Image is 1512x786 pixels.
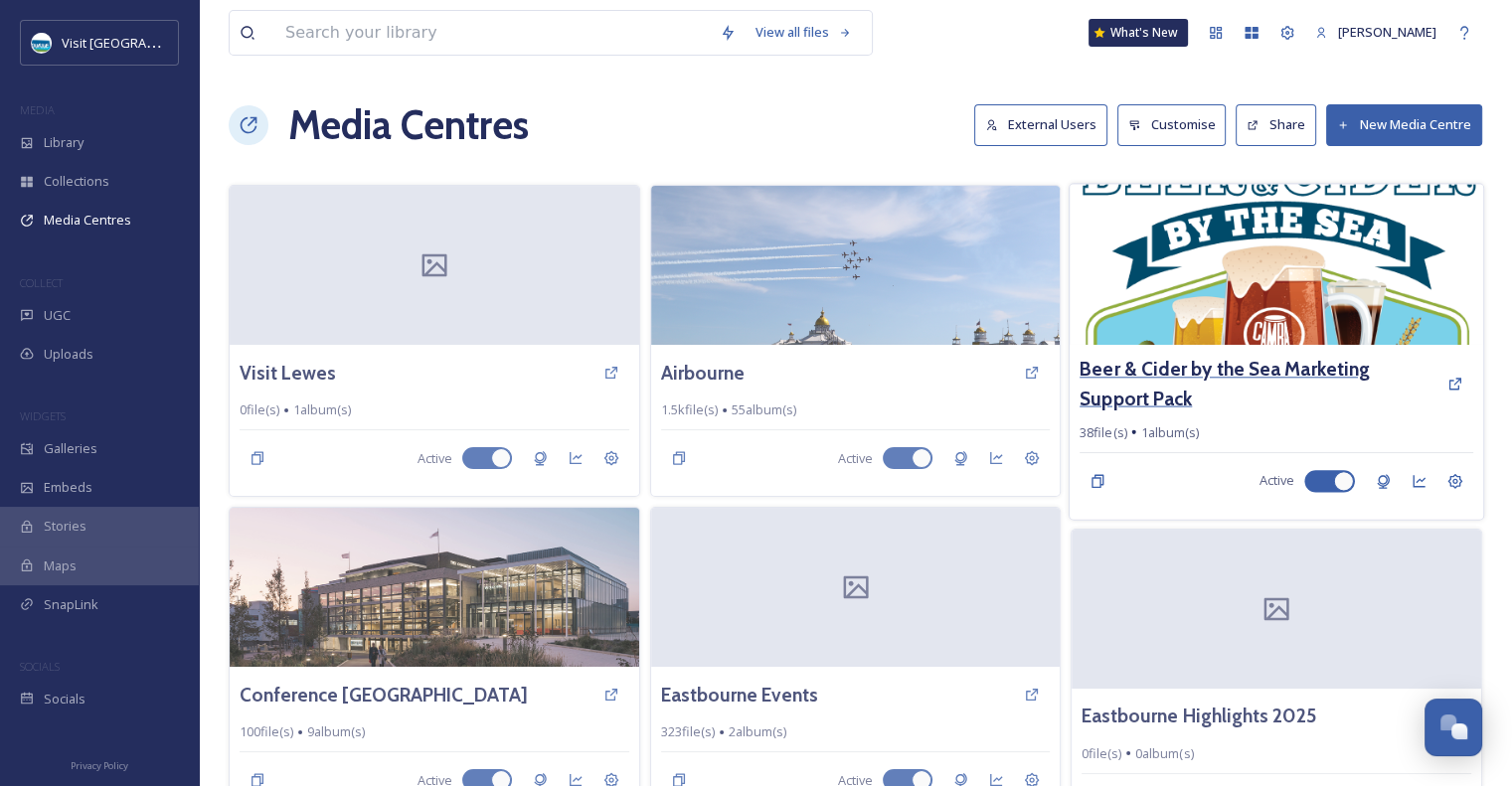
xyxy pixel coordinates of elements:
a: External Users [974,104,1117,145]
span: Media Centres [44,211,131,230]
img: Devonshire_Pk-9652_edit.jpg [230,508,639,667]
span: [PERSON_NAME] [1338,23,1436,41]
span: Embeds [44,478,92,497]
span: COLLECT [20,275,63,290]
span: 55 album(s) [732,400,796,419]
span: Visit [GEOGRAPHIC_DATA] and [GEOGRAPHIC_DATA] [62,33,371,52]
span: MEDIA [20,102,55,117]
a: What's New [1089,19,1188,47]
button: Customise [1117,104,1227,145]
button: External Users [974,104,1107,145]
span: Galleries [44,439,97,458]
a: View all files [746,13,862,52]
span: Privacy Policy [71,759,128,772]
span: Collections [44,172,109,191]
button: Open Chat [1425,699,1482,756]
a: Eastbourne Events [661,681,818,709]
span: 0 file(s) [240,400,279,419]
span: 0 album(s) [1135,744,1193,763]
img: Airbourne%20Red%20Arrows%202%20Please%20Credit%20Mark%20Jarvis.jpg [651,186,1061,345]
a: Airbourne [661,359,745,388]
span: 323 file(s) [661,722,715,741]
button: New Media Centre [1326,104,1482,145]
h1: Media Centres [288,95,529,155]
span: 1 album(s) [293,400,351,419]
a: Eastbourne Highlights 2025 [1082,702,1315,730]
span: 38 file(s) [1080,422,1126,441]
span: Library [44,133,84,152]
span: Active [838,449,873,468]
a: Privacy Policy [71,752,128,776]
span: 9 album(s) [307,722,365,741]
span: Socials [44,690,85,708]
span: UGC [44,306,71,325]
span: 100 file(s) [240,722,293,741]
button: Share [1236,104,1316,145]
img: Beer%20%26%20Cider%20by%20the%20Sea%20supporters%20logo%20orange.png [1070,184,1483,345]
a: Conference [GEOGRAPHIC_DATA] [240,681,528,709]
input: Search your library [275,11,710,55]
span: Uploads [44,345,93,364]
span: 1 album(s) [1141,422,1200,441]
span: 1.5k file(s) [661,400,718,419]
span: Active [418,449,452,468]
img: Capture.JPG [32,33,52,53]
span: WIDGETS [20,408,66,423]
a: Beer & Cider by the Sea Marketing Support Pack [1080,355,1436,412]
a: Visit Lewes [240,359,336,388]
span: Maps [44,556,77,575]
a: Customise [1117,104,1237,145]
span: SOCIALS [20,659,60,674]
span: 2 album(s) [729,722,786,741]
a: [PERSON_NAME] [1305,13,1446,52]
span: 0 file(s) [1082,744,1121,763]
span: Active [1260,471,1294,490]
span: SnapLink [44,595,98,614]
span: Stories [44,517,86,536]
